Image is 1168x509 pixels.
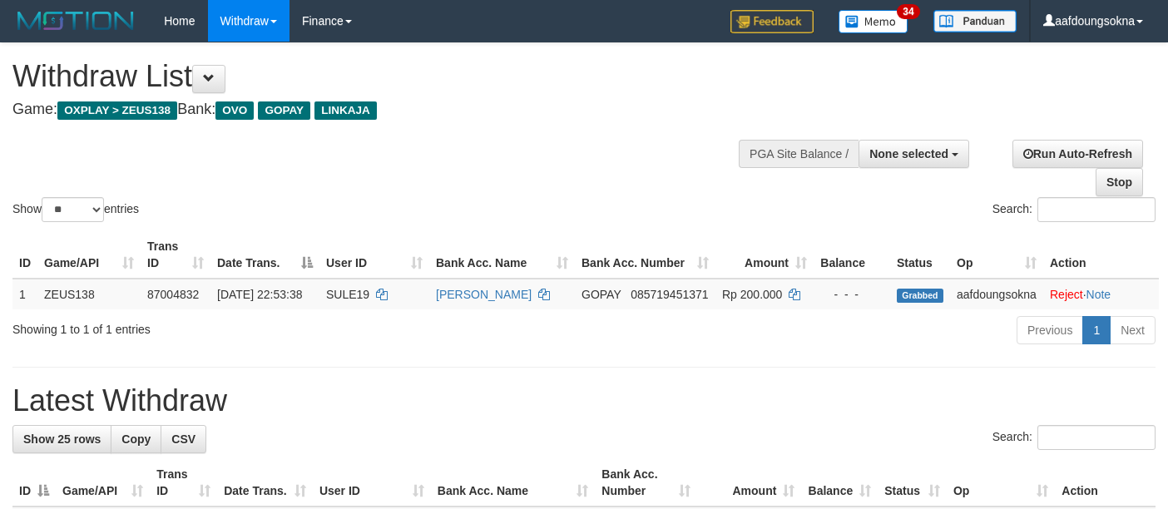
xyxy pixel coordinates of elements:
span: GOPAY [258,101,310,120]
input: Search: [1037,425,1156,450]
a: Copy [111,425,161,453]
a: Next [1110,316,1156,344]
span: Show 25 rows [23,432,101,446]
a: Run Auto-Refresh [1012,140,1143,168]
span: GOPAY [582,288,621,301]
th: Trans ID: activate to sort column ascending [150,459,217,507]
span: Copy [121,432,151,446]
th: ID [12,231,37,279]
a: [PERSON_NAME] [436,288,532,301]
span: Copy 085719451371 to clipboard [631,288,708,301]
select: Showentries [42,197,104,222]
td: ZEUS138 [37,279,141,309]
th: Action [1043,231,1159,279]
div: Showing 1 to 1 of 1 entries [12,314,474,338]
td: · [1043,279,1159,309]
h4: Game: Bank: [12,101,762,118]
th: Op: activate to sort column ascending [950,231,1043,279]
a: 1 [1082,316,1111,344]
span: SULE19 [326,288,369,301]
h1: Latest Withdraw [12,384,1156,418]
th: ID: activate to sort column descending [12,459,56,507]
th: Date Trans.: activate to sort column ascending [217,459,313,507]
th: Bank Acc. Number: activate to sort column ascending [595,459,697,507]
span: None selected [869,147,948,161]
th: User ID: activate to sort column ascending [319,231,429,279]
span: CSV [171,432,195,446]
span: OVO [215,101,254,120]
span: LINKAJA [314,101,377,120]
th: Balance: activate to sort column ascending [801,459,878,507]
span: 34 [897,4,919,19]
th: Op: activate to sort column ascending [947,459,1055,507]
label: Show entries [12,197,139,222]
th: Trans ID: activate to sort column ascending [141,231,210,279]
label: Search: [992,425,1156,450]
div: - - - [820,286,883,303]
span: Grabbed [897,289,943,303]
span: [DATE] 22:53:38 [217,288,302,301]
th: Game/API: activate to sort column ascending [37,231,141,279]
a: Stop [1096,168,1143,196]
span: 87004832 [147,288,199,301]
input: Search: [1037,197,1156,222]
th: Bank Acc. Name: activate to sort column ascending [429,231,575,279]
th: Bank Acc. Name: activate to sort column ascending [431,459,595,507]
span: Rp 200.000 [722,288,782,301]
a: CSV [161,425,206,453]
h1: Withdraw List [12,60,762,93]
th: Amount: activate to sort column ascending [715,231,814,279]
div: PGA Site Balance / [739,140,859,168]
th: User ID: activate to sort column ascending [313,459,431,507]
a: Reject [1050,288,1083,301]
img: Button%20Memo.svg [839,10,908,33]
th: Action [1055,459,1156,507]
th: Bank Acc. Number: activate to sort column ascending [575,231,715,279]
th: Balance [814,231,890,279]
label: Search: [992,197,1156,222]
a: Show 25 rows [12,425,111,453]
td: 1 [12,279,37,309]
th: Status [890,231,950,279]
button: None selected [859,140,969,168]
th: Game/API: activate to sort column ascending [56,459,150,507]
a: Previous [1017,316,1083,344]
th: Amount: activate to sort column ascending [697,459,801,507]
td: aafdoungsokna [950,279,1043,309]
span: OXPLAY > ZEUS138 [57,101,177,120]
th: Date Trans.: activate to sort column descending [210,231,319,279]
th: Status: activate to sort column ascending [878,459,947,507]
img: Feedback.jpg [730,10,814,33]
img: panduan.png [933,10,1017,32]
img: MOTION_logo.png [12,8,139,33]
a: Note [1086,288,1111,301]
